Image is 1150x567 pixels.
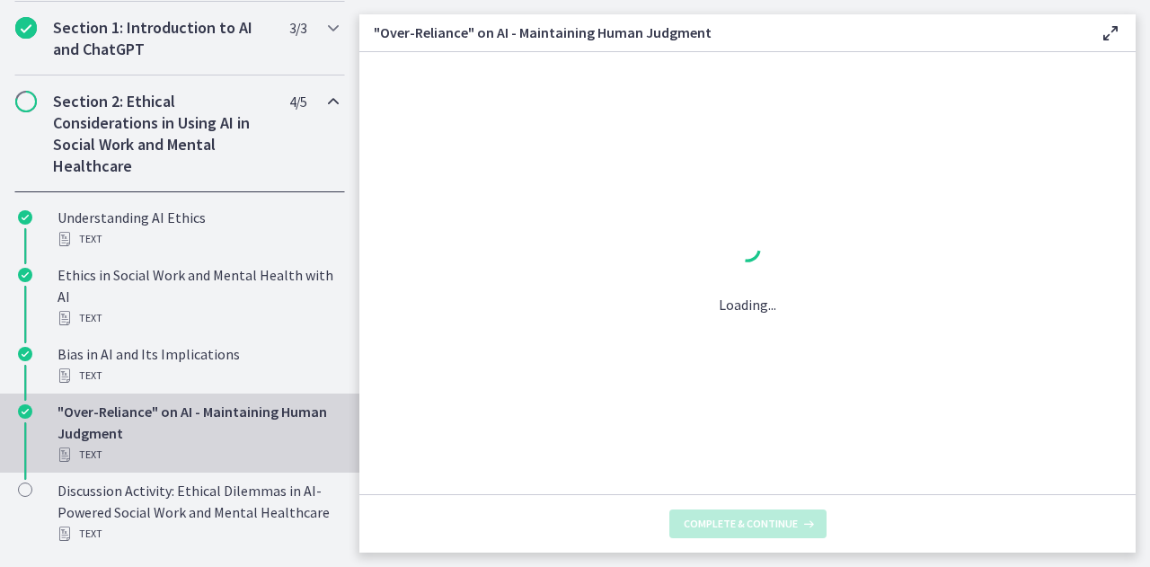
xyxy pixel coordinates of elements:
div: Text [57,307,338,329]
h3: "Over-Reliance" on AI - Maintaining Human Judgment [374,22,1071,43]
h2: Section 1: Introduction to AI and ChatGPT [53,17,272,60]
i: Completed [18,347,32,361]
button: Complete & continue [669,509,827,538]
div: Discussion Activity: Ethical Dilemmas in AI-Powered Social Work and Mental Healthcare [57,480,338,545]
div: Text [57,444,338,465]
h2: Section 2: Ethical Considerations in Using AI in Social Work and Mental Healthcare [53,91,272,177]
div: "Over-Reliance" on AI - Maintaining Human Judgment [57,401,338,465]
div: Text [57,228,338,250]
div: Understanding AI Ethics [57,207,338,250]
div: Text [57,523,338,545]
i: Completed [18,210,32,225]
span: 3 / 3 [289,17,306,39]
div: Text [57,365,338,386]
i: Completed [18,268,32,282]
div: 1 [719,231,776,272]
p: Loading... [719,294,776,315]
span: Complete & continue [684,517,798,531]
div: Ethics in Social Work and Mental Health with AI [57,264,338,329]
span: 4 / 5 [289,91,306,112]
i: Completed [18,404,32,419]
i: Completed [15,17,37,39]
div: Bias in AI and Its Implications [57,343,338,386]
